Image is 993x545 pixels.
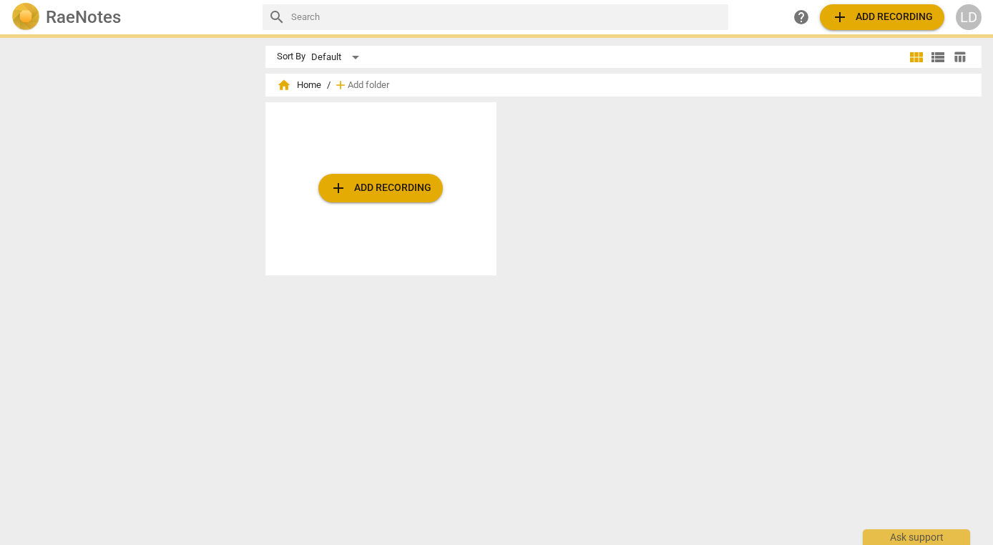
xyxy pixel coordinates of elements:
[953,50,967,64] span: table_chart
[863,529,970,545] div: Ask support
[831,9,848,26] span: add
[291,6,723,29] input: Search
[11,3,40,31] img: Logo
[820,4,944,30] button: Upload
[330,180,347,197] span: add
[908,49,925,66] span: view_module
[11,3,251,31] a: LogoRaeNotes
[327,80,331,91] span: /
[318,174,443,202] button: Upload
[330,180,431,197] span: Add recording
[268,9,285,26] span: search
[277,78,321,92] span: Home
[831,9,933,26] span: Add recording
[311,46,364,69] div: Default
[793,9,810,26] span: help
[927,46,949,68] button: List view
[277,51,305,62] div: Sort By
[929,49,946,66] span: view_list
[788,4,814,30] a: Help
[906,46,927,68] button: Tile view
[333,78,348,92] span: add
[277,78,291,92] span: home
[46,7,121,27] h2: RaeNotes
[949,46,970,68] button: Table view
[348,80,389,91] span: Add folder
[956,4,982,30] button: LD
